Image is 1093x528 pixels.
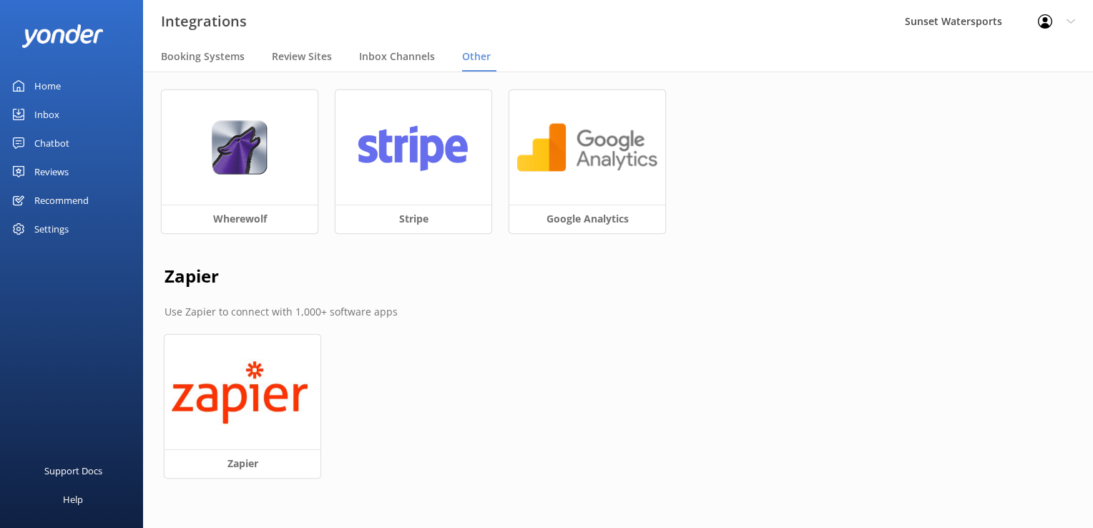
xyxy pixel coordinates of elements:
img: google-analytics.png [516,120,658,175]
div: Recommend [34,186,89,215]
p: Use Zapier to connect with 1,000+ software apps [165,304,1072,320]
div: Chatbot [34,129,69,157]
span: Other [462,49,491,64]
h3: Google Analytics [509,205,665,233]
h2: Zapier [165,263,1072,290]
span: Review Sites [272,49,332,64]
h3: Stripe [335,205,491,233]
span: Inbox Channels [359,49,435,64]
img: wherewolf.png [211,120,268,175]
div: Support Docs [44,456,102,485]
img: stripe.png [343,120,484,175]
h3: Zapier [165,449,320,478]
div: Help [63,485,83,514]
a: Zapier [165,335,320,478]
a: Wherewolf [162,90,318,233]
div: Inbox [34,100,59,129]
div: Settings [34,215,69,243]
a: Stripe [335,90,491,233]
a: Google Analytics [509,90,665,233]
h3: Integrations [161,10,247,33]
div: Reviews [34,157,69,186]
h3: Wherewolf [162,205,318,233]
img: yonder-white-logo.png [21,24,104,48]
img: zapier.png [172,358,313,426]
span: Booking Systems [161,49,245,64]
div: Home [34,72,61,100]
